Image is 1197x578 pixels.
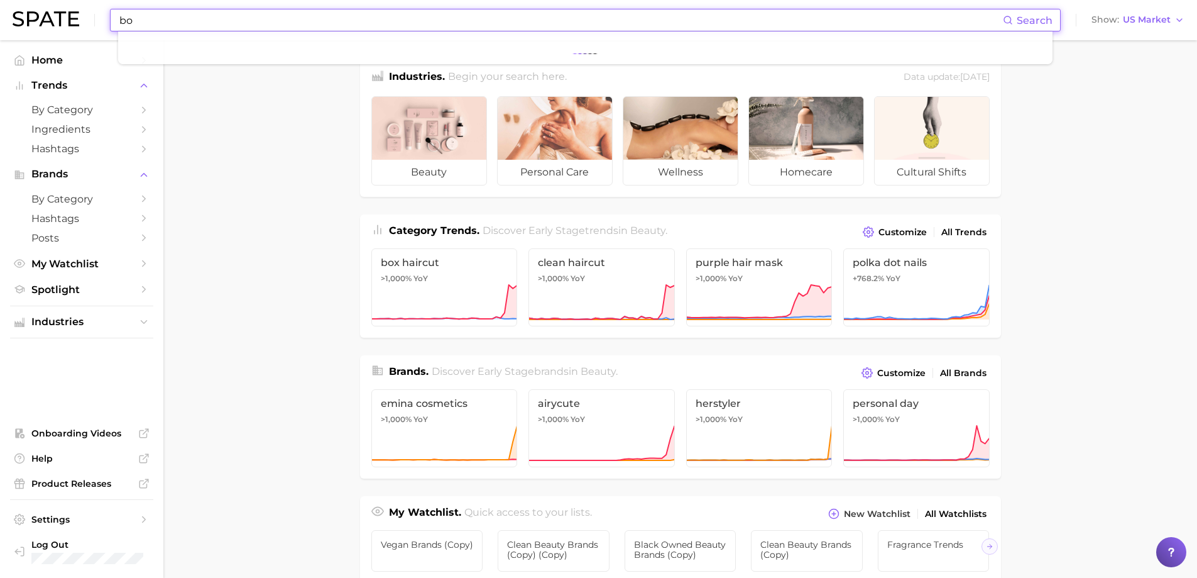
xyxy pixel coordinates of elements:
button: Scroll Right [981,538,998,555]
span: YoY [728,414,743,425]
span: US Market [1123,16,1171,23]
span: YoY [571,414,585,425]
a: emina cosmetics>1,000% YoY [371,389,518,467]
a: Posts [10,228,153,248]
button: New Watchlist [825,505,913,523]
a: Black Owned Beauty Brands (copy) [625,530,736,572]
span: Show [1091,16,1119,23]
span: Discover Early Stage brands in . [432,365,618,377]
a: Hashtags [10,139,153,158]
span: All Brands [940,368,987,379]
a: airycute>1,000% YoY [528,389,675,467]
span: Home [31,54,132,66]
a: All Brands [937,365,990,382]
h1: My Watchlist. [389,505,461,523]
a: My Watchlist [10,254,153,274]
span: beauty [581,365,616,377]
a: personal day>1,000% YoY [843,389,990,467]
span: vegan brands (copy) [381,540,474,550]
div: Data update: [DATE] [904,69,990,86]
span: YoY [413,274,428,284]
a: Clean Beauty Brands (copy) [751,530,863,572]
span: >1,000% [381,414,412,424]
a: herstyler>1,000% YoY [686,389,833,467]
span: airycute [538,397,665,409]
span: YoY [885,414,900,425]
span: Posts [31,232,132,244]
span: Log Out [31,539,173,550]
a: Help [10,449,153,468]
span: Ingredients [31,123,132,135]
span: All Trends [941,227,987,238]
span: Trends [31,80,132,91]
span: All Watchlists [925,509,987,520]
span: Category Trends . [389,225,479,236]
span: Fragrance Trends [887,540,980,550]
h1: Industries. [389,69,445,86]
a: vegan brands (copy) [371,530,483,572]
img: SPATE [13,11,79,26]
span: Product Releases [31,478,132,489]
span: Clean Beauty Brands (copy) [760,540,853,560]
span: by Category [31,193,132,205]
a: Clean Beauty Brands (copy) (copy) [498,530,609,572]
a: Spotlight [10,280,153,299]
a: wellness [623,96,738,186]
span: Black Owned Beauty Brands (copy) [634,540,727,560]
a: beauty [371,96,487,186]
span: Help [31,453,132,464]
span: +768.2% [853,274,884,283]
span: by Category [31,104,132,116]
span: Brands [31,169,132,180]
span: YoY [413,414,428,425]
span: >1,000% [538,414,569,424]
a: Fragrance Trends [878,530,990,572]
span: box haircut [381,257,508,269]
span: beauty [372,160,486,185]
button: Brands [10,165,153,184]
span: herstyler [696,397,823,409]
a: homecare [748,96,864,186]
a: Log out. Currently logged in with e-mail jenine.guerriero@givaudan.com. [10,535,153,568]
button: ShowUS Market [1088,12,1188,28]
span: >1,000% [696,414,726,424]
span: >1,000% [853,414,883,424]
a: box haircut>1,000% YoY [371,248,518,326]
a: by Category [10,189,153,209]
a: polka dot nails+768.2% YoY [843,248,990,326]
span: Onboarding Videos [31,428,132,439]
a: Ingredients [10,119,153,139]
span: personal day [853,397,980,409]
span: Clean Beauty Brands (copy) (copy) [507,540,600,560]
span: My Watchlist [31,258,132,270]
span: >1,000% [381,274,412,283]
button: Trends [10,76,153,95]
span: Customize [878,227,927,238]
a: Hashtags [10,209,153,228]
span: wellness [623,160,738,185]
span: Customize [877,368,926,379]
a: clean haircut>1,000% YoY [528,248,675,326]
input: Search here for a brand, industry, or ingredient [118,9,1003,31]
span: emina cosmetics [381,397,508,409]
span: YoY [571,274,585,284]
span: Industries [31,316,132,328]
span: YoY [886,274,900,284]
span: clean haircut [538,257,665,269]
a: personal care [497,96,613,186]
span: Hashtags [31,213,132,225]
span: New Watchlist [844,509,910,520]
h2: Begin your search here. [448,69,567,86]
a: purple hair mask>1,000% YoY [686,248,833,326]
span: homecare [749,160,863,185]
span: Spotlight [31,284,132,296]
span: >1,000% [696,274,726,283]
span: >1,000% [538,274,569,283]
a: Onboarding Videos [10,424,153,443]
span: Settings [31,514,132,525]
span: purple hair mask [696,257,823,269]
span: cultural shifts [875,160,989,185]
span: Brands . [389,365,429,377]
span: beauty [630,225,665,236]
h2: Quick access to your lists. [464,505,592,523]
